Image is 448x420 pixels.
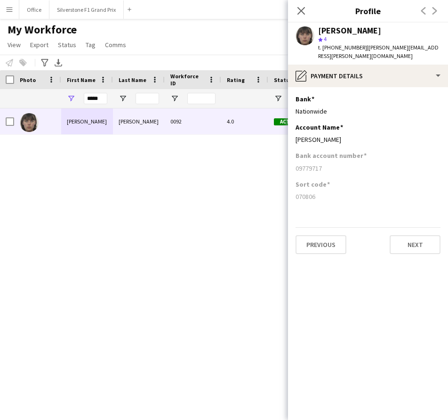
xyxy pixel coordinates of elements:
input: Workforce ID Filter Input [187,93,216,104]
span: Active [274,118,303,125]
div: 4.0 [221,108,268,134]
span: 4 [324,35,327,42]
input: Last Name Filter Input [136,93,159,104]
span: Export [30,41,48,49]
img: Effie Davis [20,113,39,132]
span: Tag [86,41,96,49]
button: Next [390,235,440,254]
h3: Bank [296,95,314,103]
a: Export [26,39,52,51]
span: Photo [20,76,36,83]
a: Status [54,39,80,51]
div: Nationwide [296,107,440,115]
a: Tag [82,39,99,51]
div: [PERSON_NAME] [296,135,440,144]
app-action-btn: Advanced filters [39,57,50,68]
button: Previous [296,235,346,254]
span: View [8,41,21,49]
div: 070806 [296,192,440,201]
button: Open Filter Menu [119,94,127,103]
span: First Name [67,76,96,83]
span: Workforce ID [170,73,204,87]
h3: Bank account number [296,151,367,160]
div: [PERSON_NAME] [61,108,113,134]
button: Silverstone F1 Grand Prix [49,0,124,19]
span: Status [58,41,76,49]
span: Status [274,76,292,83]
h3: Account Name [296,123,343,132]
button: Open Filter Menu [67,94,75,103]
span: | [PERSON_NAME][EMAIL_ADDRESS][PERSON_NAME][DOMAIN_NAME] [318,44,439,59]
div: Payment details [288,65,448,87]
span: Rating [227,76,245,83]
button: Open Filter Menu [274,94,282,103]
div: 0092 [165,108,221,134]
span: Last Name [119,76,146,83]
h3: Profile [288,5,448,17]
a: Comms [101,39,130,51]
h3: Sort code [296,180,330,189]
button: Open Filter Menu [170,94,179,103]
div: [PERSON_NAME] [113,108,165,134]
span: Comms [105,41,126,49]
input: First Name Filter Input [84,93,107,104]
span: t. [PHONE_NUMBER] [318,44,367,51]
div: [PERSON_NAME] [318,26,381,35]
app-action-btn: Export XLSX [53,57,64,68]
a: View [4,39,24,51]
div: 09779717 [296,164,440,173]
span: My Workforce [8,23,77,37]
button: Office [19,0,49,19]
